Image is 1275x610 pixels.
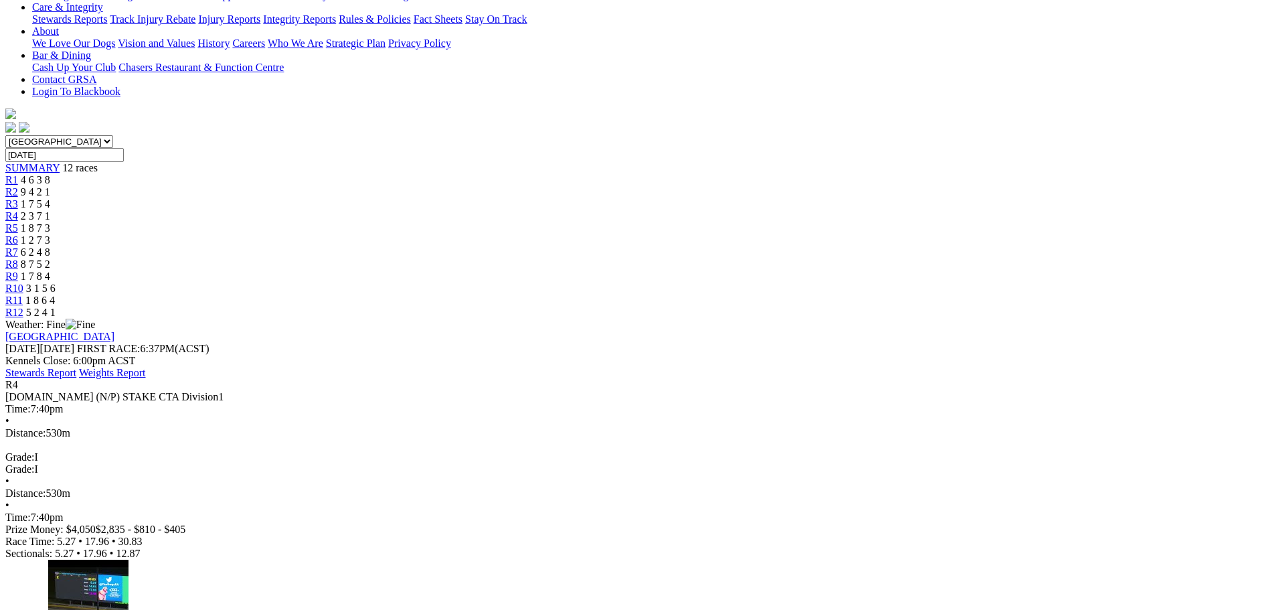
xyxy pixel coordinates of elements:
[21,246,50,258] span: 6 2 4 8
[5,512,31,523] span: Time:
[5,451,35,463] span: Grade:
[5,210,18,222] a: R4
[118,62,284,73] a: Chasers Restaurant & Function Centre
[21,234,50,246] span: 1 2 7 3
[5,234,18,246] a: R6
[263,13,336,25] a: Integrity Reports
[32,1,103,13] a: Care & Integrity
[5,307,23,318] a: R12
[55,548,74,559] span: 5.27
[76,548,80,559] span: •
[232,37,265,49] a: Careers
[19,122,29,133] img: twitter.svg
[110,548,114,559] span: •
[5,319,95,330] span: Weather: Fine
[118,536,143,547] span: 30.83
[5,246,18,258] a: R7
[388,37,451,49] a: Privacy Policy
[5,343,40,354] span: [DATE]
[5,343,74,354] span: [DATE]
[197,37,230,49] a: History
[83,548,107,559] span: 17.96
[5,367,76,378] a: Stewards Report
[32,74,96,85] a: Contact GRSA
[5,174,18,185] a: R1
[32,62,116,73] a: Cash Up Your Club
[5,512,1270,524] div: 7:40pm
[79,367,146,378] a: Weights Report
[25,295,55,306] span: 1 8 6 4
[5,162,60,173] a: SUMMARY
[339,13,411,25] a: Rules & Policies
[5,475,9,487] span: •
[26,307,56,318] span: 5 2 4 1
[5,403,1270,415] div: 7:40pm
[5,487,46,499] span: Distance:
[21,186,50,198] span: 9 4 2 1
[32,13,1270,25] div: Care & Integrity
[5,295,23,306] a: R11
[5,355,1270,367] div: Kennels Close: 6:00pm ACST
[96,524,186,535] span: $2,835 - $810 - $405
[57,536,76,547] span: 5.27
[5,524,1270,536] div: Prize Money: $4,050
[5,451,1270,463] div: I
[5,415,9,427] span: •
[32,50,91,61] a: Bar & Dining
[5,222,18,234] a: R5
[5,186,18,198] a: R2
[5,427,1270,439] div: 530m
[32,37,1270,50] div: About
[32,62,1270,74] div: Bar & Dining
[5,463,1270,475] div: I
[77,343,140,354] span: FIRST RACE:
[5,487,1270,500] div: 530m
[21,258,50,270] span: 8 7 5 2
[5,122,16,133] img: facebook.svg
[85,536,109,547] span: 17.96
[118,37,195,49] a: Vision and Values
[5,148,124,162] input: Select date
[5,427,46,439] span: Distance:
[5,198,18,210] a: R3
[5,536,54,547] span: Race Time:
[32,25,59,37] a: About
[5,391,1270,403] div: [DOMAIN_NAME] (N/P) STAKE CTA Division1
[21,174,50,185] span: 4 6 3 8
[5,331,114,342] a: [GEOGRAPHIC_DATA]
[326,37,386,49] a: Strategic Plan
[21,198,50,210] span: 1 7 5 4
[26,283,56,294] span: 3 1 5 6
[5,271,18,282] a: R9
[66,319,95,331] img: Fine
[112,536,116,547] span: •
[78,536,82,547] span: •
[110,13,195,25] a: Track Injury Rebate
[5,463,35,475] span: Grade:
[198,13,260,25] a: Injury Reports
[32,13,107,25] a: Stewards Reports
[21,271,50,282] span: 1 7 8 4
[5,379,18,390] span: R4
[5,283,23,294] a: R10
[116,548,140,559] span: 12.87
[77,343,209,354] span: 6:37PM(ACST)
[5,108,16,119] img: logo-grsa-white.png
[5,258,18,270] a: R8
[5,500,9,511] span: •
[62,162,98,173] span: 12 races
[32,37,115,49] a: We Love Our Dogs
[5,403,31,414] span: Time:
